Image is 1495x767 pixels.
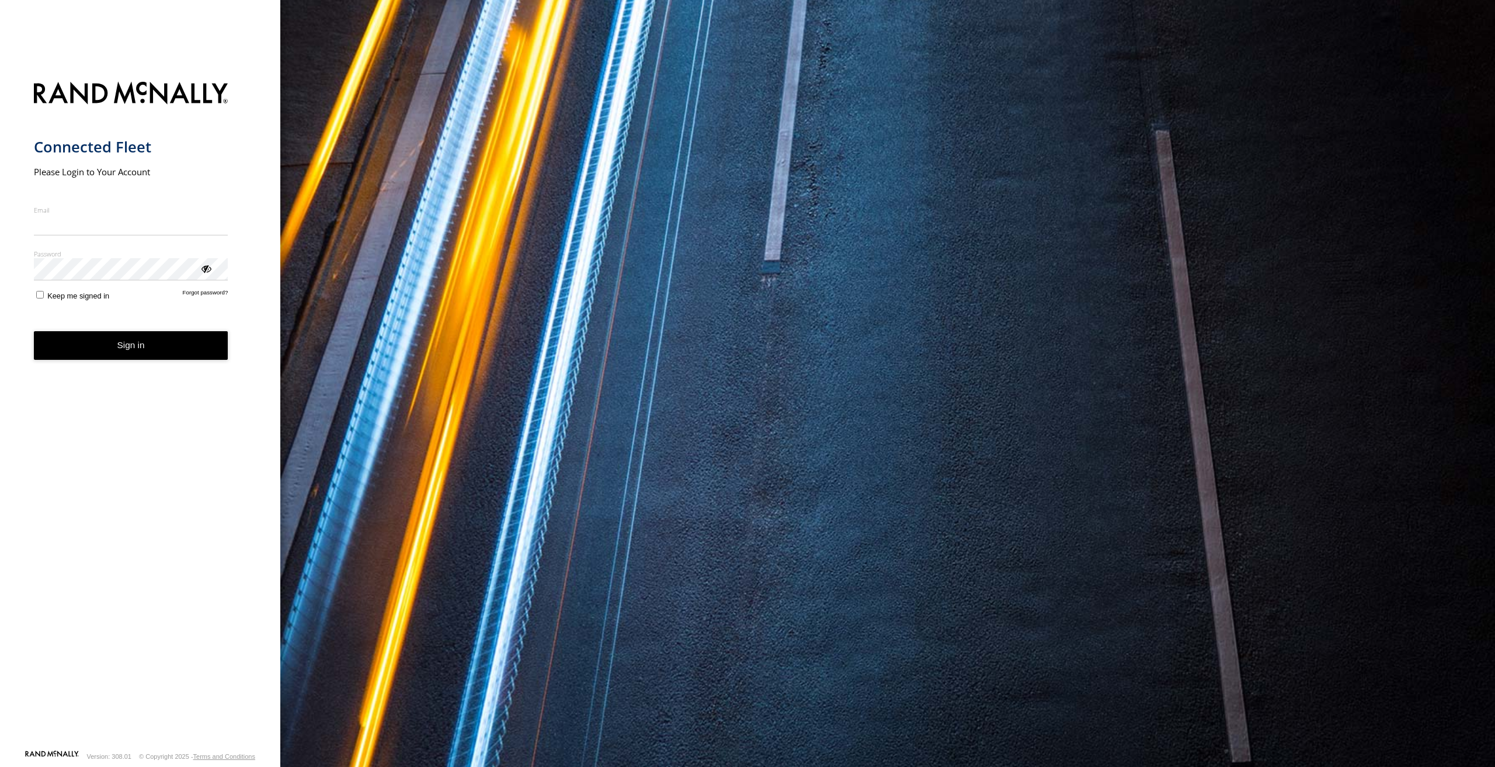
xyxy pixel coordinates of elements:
div: Version: 308.01 [87,753,131,760]
input: Keep me signed in [36,291,44,299]
span: Keep me signed in [47,291,109,300]
label: Email [34,206,228,214]
a: Terms and Conditions [193,753,255,760]
div: © Copyright 2025 - [139,753,255,760]
a: Visit our Website [25,751,79,762]
button: Sign in [34,331,228,360]
form: main [34,75,247,749]
h2: Please Login to Your Account [34,166,228,178]
div: ViewPassword [200,262,211,274]
h1: Connected Fleet [34,137,228,157]
a: Forgot password? [183,289,228,300]
img: Rand McNally [34,79,228,109]
label: Password [34,249,228,258]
